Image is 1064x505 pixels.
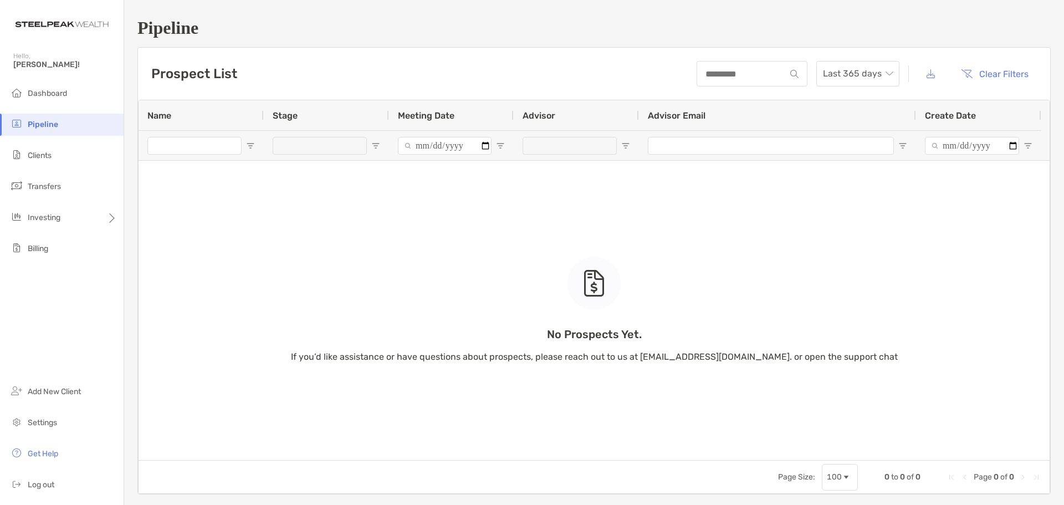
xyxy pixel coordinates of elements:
[583,270,605,297] img: empty state icon
[10,148,23,161] img: clients icon
[884,472,889,482] span: 0
[915,472,920,482] span: 0
[778,472,815,482] div: Page Size:
[10,446,23,460] img: get-help icon
[13,60,117,69] span: [PERSON_NAME]!
[28,244,48,253] span: Billing
[10,384,23,397] img: add_new_client icon
[28,449,58,458] span: Get Help
[13,4,110,44] img: Zoe Logo
[900,472,905,482] span: 0
[151,66,237,81] h3: Prospect List
[10,415,23,429] img: settings icon
[137,18,1051,38] h1: Pipeline
[1019,473,1027,482] div: Next Page
[907,472,914,482] span: of
[10,117,23,130] img: pipeline icon
[28,151,52,160] span: Clients
[28,213,60,222] span: Investing
[974,472,992,482] span: Page
[291,350,898,364] p: If you’d like assistance or have questions about prospects, please reach out to us at [EMAIL_ADDR...
[28,387,81,396] span: Add New Client
[28,418,57,427] span: Settings
[28,120,58,129] span: Pipeline
[28,480,54,489] span: Log out
[822,464,858,491] div: Page Size
[28,89,67,98] span: Dashboard
[947,473,956,482] div: First Page
[891,472,898,482] span: to
[827,472,842,482] div: 100
[960,473,969,482] div: Previous Page
[28,182,61,191] span: Transfers
[291,328,898,341] p: No Prospects Yet.
[10,210,23,223] img: investing icon
[994,472,999,482] span: 0
[823,62,893,86] span: Last 365 days
[790,70,799,78] img: input icon
[953,62,1037,86] button: Clear Filters
[1032,473,1041,482] div: Last Page
[10,86,23,99] img: dashboard icon
[1000,472,1007,482] span: of
[10,179,23,192] img: transfers icon
[10,477,23,491] img: logout icon
[1009,472,1014,482] span: 0
[10,241,23,254] img: billing icon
